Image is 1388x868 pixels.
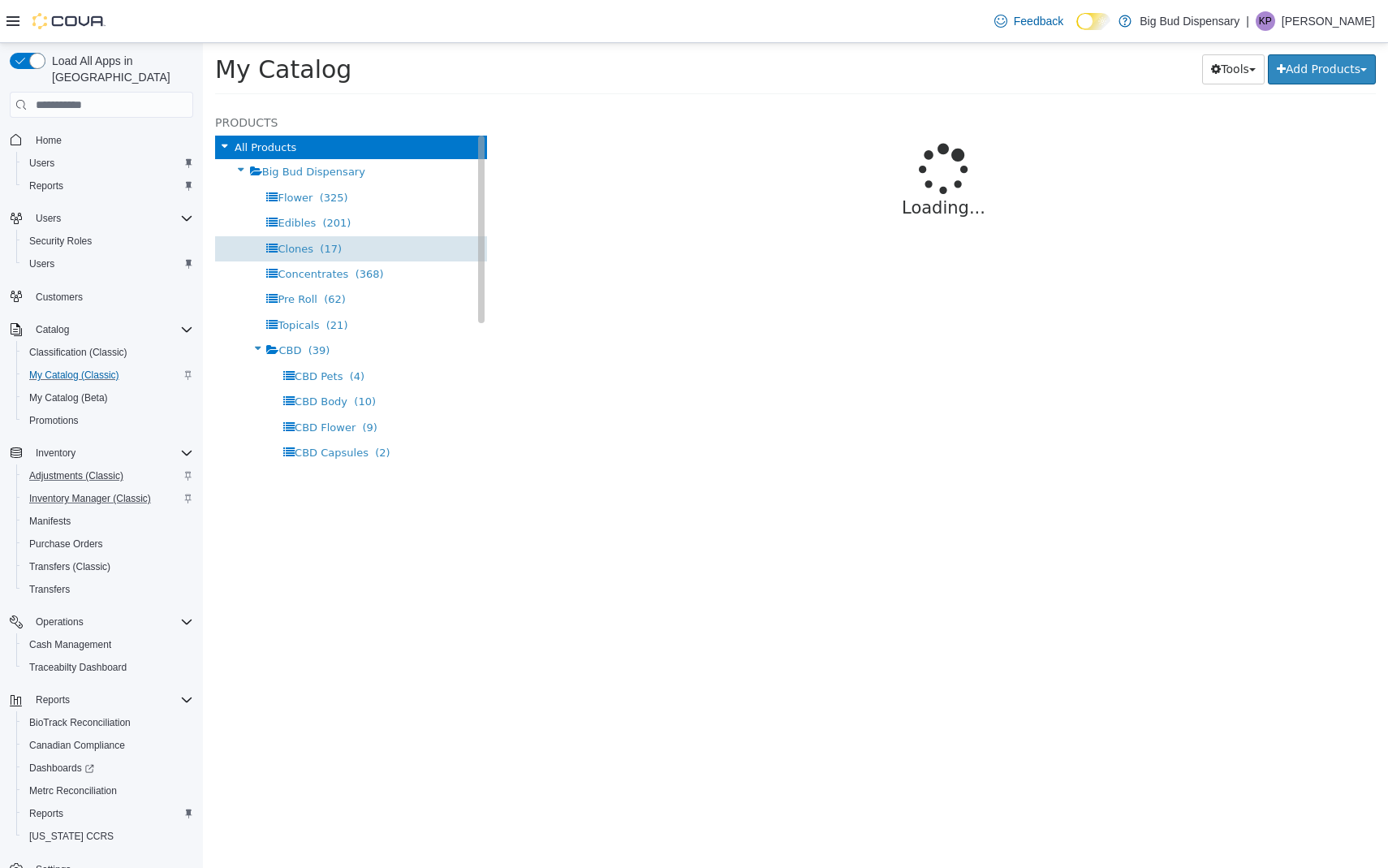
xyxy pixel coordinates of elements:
span: My Catalog (Classic) [23,365,193,385]
span: (21) [123,276,145,288]
input: Dark Mode [1076,13,1110,30]
button: Reports [16,175,200,197]
button: Transfers [16,578,200,601]
a: Security Roles [23,231,98,251]
span: Transfers [23,580,193,599]
p: [PERSON_NAME] [1282,11,1375,31]
span: Big Bud Dispensary [59,123,162,135]
span: CBD Body [92,352,144,365]
span: Flower [75,149,110,161]
span: CBD [75,301,98,313]
span: Manifests [29,515,71,528]
button: Canadian Compliance [16,734,200,757]
span: (368) [153,225,181,237]
p: | [1246,11,1249,31]
span: Metrc Reconciliation [23,781,193,801]
span: (9) [160,378,175,391]
span: Adjustments (Classic) [23,466,193,486]
span: (201) [119,174,148,186]
a: My Catalog (Beta) [23,388,114,408]
span: Reports [29,690,193,710]
span: Users [36,212,61,225]
span: Reports [23,804,193,823]
span: Users [23,254,193,274]
span: Feedback [1014,13,1063,29]
a: [US_STATE] CCRS [23,827,120,846]
a: BioTrack Reconciliation [23,713,137,732]
a: Classification (Classic) [23,343,134,362]
button: Inventory [29,443,82,463]
button: Catalog [29,320,75,339]
p: Big Bud Dispensary [1140,11,1239,31]
span: (62) [121,250,143,262]
span: (4) [147,327,162,339]
a: Dashboards [16,757,200,779]
span: Inventory [36,447,75,460]
a: Metrc Reconciliation [23,781,123,801]
a: My Catalog (Classic) [23,365,126,385]
span: Transfers (Classic) [29,560,110,573]
a: Customers [29,287,89,307]
button: Home [3,127,200,151]
span: Reports [29,807,63,820]
span: All Products [32,98,93,110]
button: Reports [16,802,200,825]
button: Adjustments (Classic) [16,464,200,487]
button: [US_STATE] CCRS [16,825,200,848]
img: Cova [32,13,106,29]
a: Reports [23,804,70,823]
a: Traceabilty Dashboard [23,658,133,677]
span: Purchase Orders [29,538,103,551]
button: Reports [3,689,200,711]
span: Security Roles [29,235,92,248]
span: BioTrack Reconciliation [23,713,193,732]
span: (10) [151,352,173,365]
span: Cash Management [29,638,111,651]
span: Inventory [29,443,193,463]
button: Inventory Manager (Classic) [16,487,200,510]
a: Inventory Manager (Classic) [23,489,157,508]
span: Transfers [29,583,70,596]
span: CBD Flower [92,378,153,391]
span: Catalog [36,323,69,336]
span: Reports [29,179,63,192]
span: CBD Capsules [92,404,166,416]
span: (17) [117,200,139,212]
button: Inventory [3,442,200,464]
button: Add Products [1065,11,1173,41]
span: My Catalog (Classic) [29,369,119,382]
button: Users [16,152,200,175]
span: Users [29,157,54,170]
span: Customers [29,287,193,307]
span: Home [36,134,62,147]
a: Users [23,153,61,173]
span: Promotions [23,411,193,430]
span: Topicals [75,276,116,288]
span: Dashboards [29,762,94,775]
button: Metrc Reconciliation [16,779,200,802]
button: Classification (Classic) [16,341,200,364]
span: Reports [23,176,193,196]
span: Classification (Classic) [29,346,127,359]
span: Cash Management [23,635,193,654]
span: Promotions [29,414,79,427]
span: My Catalog [12,12,149,41]
span: Home [29,129,193,149]
span: Users [23,153,193,173]
button: Reports [29,690,76,710]
span: (325) [117,149,145,161]
span: KP [1259,11,1272,31]
button: Purchase Orders [16,533,200,555]
span: Users [29,257,54,270]
a: Transfers (Classic) [23,557,117,577]
button: Operations [3,611,200,633]
span: Reports [36,693,70,706]
div: Kalyn Pirpich [1256,11,1275,31]
span: Manifests [23,512,193,531]
span: Canadian Compliance [29,739,125,752]
span: Metrc Reconciliation [29,784,117,797]
span: Purchase Orders [23,534,193,554]
button: Traceabilty Dashboard [16,656,200,679]
span: Dark Mode [1076,30,1077,31]
span: Transfers (Classic) [23,557,193,577]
